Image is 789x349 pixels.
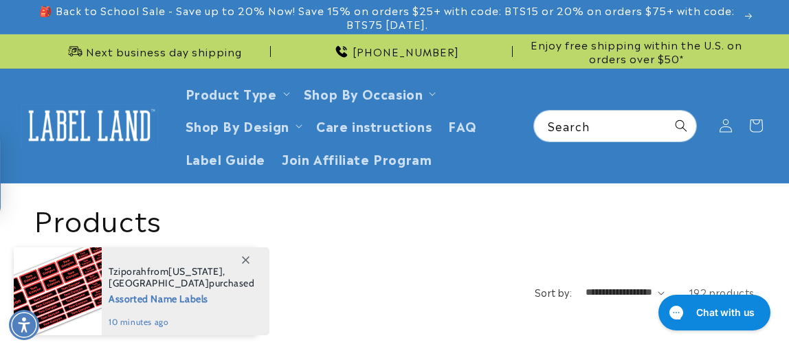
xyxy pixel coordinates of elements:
span: [PHONE_NUMBER] [353,45,459,58]
div: Accessibility Menu [9,310,39,340]
div: Announcement [34,34,271,68]
span: Join Affiliate Program [282,150,432,166]
a: FAQ [440,109,485,142]
a: Label Land [16,99,164,152]
button: Search [666,111,696,141]
span: [GEOGRAPHIC_DATA] [109,277,209,289]
span: Next business day shipping [86,45,242,58]
span: 🎒 Back to School Sale - Save up to 20% Now! Save 15% on orders $25+ with code: BTS15 or 20% on or... [34,3,740,30]
h1: Products [34,201,755,236]
span: 192 products [689,285,755,299]
span: [US_STATE] [168,265,223,278]
span: Care instructions [316,117,432,133]
summary: Shop By Occasion [296,77,442,109]
span: Label Guide [186,150,266,166]
img: Label Land [21,104,158,147]
span: Enjoy free shipping within the U.S. on orders over $50* [518,38,755,65]
span: 10 minutes ago [109,316,255,328]
span: Shop By Occasion [304,85,423,101]
span: FAQ [448,117,477,133]
summary: Product Type [177,77,296,109]
a: Shop By Design [186,116,289,135]
span: Assorted Name Labels [109,289,255,306]
a: Product Type [186,84,277,102]
div: Announcement [276,34,513,68]
span: Tziporah [109,265,147,278]
a: Join Affiliate Program [274,142,440,174]
summary: Shop By Design [177,109,308,142]
a: Care instructions [308,109,440,142]
label: Sort by: [535,285,572,299]
span: from , purchased [109,266,255,289]
div: Announcement [518,34,755,68]
a: Label Guide [177,142,274,174]
iframe: Gorgias live chat messenger [652,290,775,335]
